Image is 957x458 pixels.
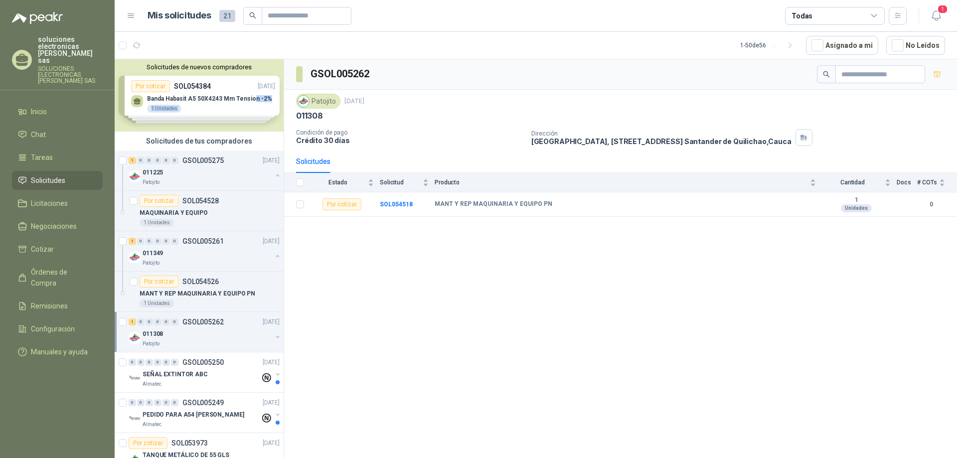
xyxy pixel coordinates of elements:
[129,154,282,186] a: 1 0 0 0 0 0 GSOL005275[DATE] Company Logo011225Patojito
[31,323,75,334] span: Configuración
[129,397,282,429] a: 0 0 0 0 0 0 GSOL005249[DATE] Company LogoPEDIDO PARA A54 [PERSON_NAME]Almatec
[435,200,552,208] b: MANT Y REP MAQUINARIA Y EQUIPO PN
[171,359,178,366] div: 0
[154,359,161,366] div: 0
[137,399,145,406] div: 0
[380,201,413,208] b: SOL054518
[31,244,54,255] span: Cotizar
[143,178,159,186] p: Patojito
[822,196,891,204] b: 1
[917,200,945,209] b: 0
[171,440,208,447] p: SOL053973
[171,157,178,164] div: 0
[740,37,798,53] div: 1 - 50 de 56
[31,152,53,163] span: Tareas
[137,359,145,366] div: 0
[917,173,957,192] th: # COTs
[12,171,103,190] a: Solicitudes
[823,71,830,78] span: search
[38,36,103,64] p: soluciones electronicas [PERSON_NAME] sas
[129,399,136,406] div: 0
[162,318,170,325] div: 0
[129,318,136,325] div: 1
[806,36,878,55] button: Asignado a mi
[822,179,883,186] span: Cantidad
[119,63,280,71] button: Solicitudes de nuevos compradores
[171,318,178,325] div: 0
[435,179,808,186] span: Producto
[129,359,136,366] div: 0
[296,136,523,145] p: Crédito 30 días
[841,204,872,212] div: Unidades
[143,259,159,267] p: Patojito
[31,267,93,289] span: Órdenes de Compra
[143,168,163,177] p: 011225
[12,12,63,24] img: Logo peakr
[927,7,945,25] button: 1
[263,237,280,246] p: [DATE]
[115,132,284,151] div: Solicitudes de tus compradores
[140,289,255,299] p: MANT Y REP MAQUINARIA Y EQUIPO PN
[171,399,178,406] div: 0
[296,111,323,121] p: 011308
[31,301,68,311] span: Remisiones
[12,217,103,236] a: Negociaciones
[12,102,103,121] a: Inicio
[129,170,141,182] img: Company Logo
[129,413,141,425] img: Company Logo
[162,359,170,366] div: 0
[154,157,161,164] div: 0
[137,238,145,245] div: 0
[129,157,136,164] div: 1
[12,297,103,315] a: Remisiones
[182,157,224,164] p: GSOL005275
[154,238,161,245] div: 0
[129,238,136,245] div: 1
[140,208,208,218] p: MAQUINARIA Y EQUIPO
[115,191,284,231] a: Por cotizarSOL054528MAQUINARIA Y EQUIPO1 Unidades
[140,276,178,288] div: Por cotizar
[143,410,244,420] p: PEDIDO PARA A54 [PERSON_NAME]
[263,156,280,165] p: [DATE]
[12,263,103,293] a: Órdenes de Compra
[137,318,145,325] div: 0
[12,148,103,167] a: Tareas
[38,66,103,84] p: SOLUCIONES ELECTRONICAS [PERSON_NAME] SAS
[298,96,309,107] img: Company Logo
[140,195,178,207] div: Por cotizar
[148,8,211,23] h1: Mis solicitudes
[129,372,141,384] img: Company Logo
[182,318,224,325] p: GSOL005262
[146,399,153,406] div: 0
[129,356,282,388] a: 0 0 0 0 0 0 GSOL005250[DATE] Company LogoSEÑAL EXTINTOR ABCAlmatec
[154,318,161,325] div: 0
[31,175,65,186] span: Solicitudes
[115,272,284,312] a: Por cotizarSOL054526MANT Y REP MAQUINARIA Y EQUIPO PN1 Unidades
[182,359,224,366] p: GSOL005250
[296,94,340,109] div: Patojito
[219,10,235,22] span: 21
[143,329,163,339] p: 011308
[182,278,219,285] p: SOL054526
[162,238,170,245] div: 0
[310,179,366,186] span: Estado
[182,399,224,406] p: GSOL005249
[886,36,945,55] button: No Leídos
[31,221,77,232] span: Negociaciones
[129,332,141,344] img: Company Logo
[263,398,280,408] p: [DATE]
[182,238,224,245] p: GSOL005261
[12,125,103,144] a: Chat
[296,156,330,167] div: Solicitudes
[129,235,282,267] a: 1 0 0 0 0 0 GSOL005261[DATE] Company Logo011349Patojito
[263,358,280,367] p: [DATE]
[31,106,47,117] span: Inicio
[31,346,88,357] span: Manuales y ayuda
[12,240,103,259] a: Cotizar
[12,342,103,361] a: Manuales y ayuda
[897,173,917,192] th: Docs
[115,59,284,132] div: Solicitudes de nuevos compradoresPor cotizarSOL054384[DATE] Banda Habasit A5 50X4243 Mm Tension -...
[937,4,948,14] span: 1
[129,316,282,348] a: 1 0 0 0 0 0 GSOL005262[DATE] Company Logo011308Patojito
[917,179,937,186] span: # COTs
